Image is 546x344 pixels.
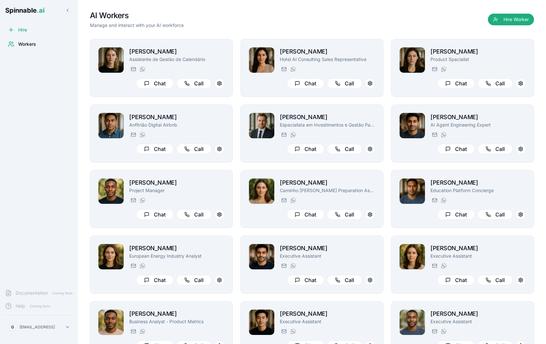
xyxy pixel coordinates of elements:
button: Call [176,275,212,285]
button: Call [478,275,513,285]
span: Coming Soon [28,303,52,309]
span: Spinnable [5,6,44,14]
button: Send email to paul.santos@getspinnable.ai [280,131,288,139]
h2: [PERSON_NAME] [280,113,375,122]
p: Especialista em Investimentos e Gestão Patrimonial [280,122,375,128]
p: Executive Assistant [430,318,526,325]
button: Call [176,78,212,89]
p: Caminho [PERSON_NAME] Preparation Assistant [280,187,375,194]
h2: [PERSON_NAME] [430,178,526,187]
p: Anfitrião Digital Airbnb [129,122,225,128]
button: WhatsApp [289,262,297,270]
h2: [PERSON_NAME] [129,244,225,253]
p: Assistente de Gestão de Calendário [129,56,225,63]
button: Chat [437,78,475,89]
p: Product Specialist [430,56,526,63]
button: WhatsApp [440,327,447,335]
button: WhatsApp [440,65,447,73]
button: Chat [437,144,475,154]
button: Call [176,144,212,154]
button: Call [327,144,362,154]
button: Chat [136,275,174,285]
button: Send email to adam.larsen@getspinnable.ai [430,327,438,335]
img: WhatsApp [441,329,446,334]
h2: [PERSON_NAME] [430,47,526,56]
button: WhatsApp [440,131,447,139]
button: Chat [287,144,324,154]
p: [EMAIL_ADDRESS] [19,325,55,330]
button: Call [327,209,362,220]
button: Send email to daniela.anderson@getspinnable.ai [129,262,137,270]
button: Call [327,78,362,89]
button: Chat [136,78,174,89]
button: Chat [437,275,475,285]
img: Tariq Muller [249,244,274,269]
button: WhatsApp [138,327,146,335]
img: WhatsApp [291,132,296,137]
button: WhatsApp [138,262,146,270]
button: Send email to joao.vai@getspinnable.ai [129,131,137,139]
button: WhatsApp [138,65,146,73]
img: Manuel Mehta [400,113,425,138]
img: Gloria Simon [249,178,274,204]
h2: [PERSON_NAME] [430,244,526,253]
h2: [PERSON_NAME] [430,309,526,318]
img: Daisy BorgesSmith [400,244,425,269]
h2: [PERSON_NAME] [280,244,375,253]
img: Adam Larsen [400,310,425,335]
h2: [PERSON_NAME] [129,309,225,318]
h2: [PERSON_NAME] [280,178,375,187]
h2: [PERSON_NAME] [129,47,225,56]
h2: [PERSON_NAME] [129,113,225,122]
button: Call [478,78,513,89]
button: WhatsApp [138,196,146,204]
img: WhatsApp [140,198,145,203]
button: WhatsApp [289,131,297,139]
img: WhatsApp [441,67,446,72]
button: Send email to duc.goto@getspinnable.ai [280,327,288,335]
button: Send email to daisy.borgessmith@getspinnable.ai [430,262,438,270]
img: WhatsApp [140,132,145,137]
img: WhatsApp [291,329,296,334]
p: Business Analyst - Product Metrics [129,318,225,325]
button: Chat [287,78,324,89]
img: WhatsApp [441,132,446,137]
img: Paul Santos [249,113,274,138]
button: Chat [136,209,174,220]
span: Workers [18,41,36,47]
h2: [PERSON_NAME] [430,113,526,122]
button: Send email to brian.robinson@getspinnable.ai [129,196,137,204]
p: Hotel AI Consulting Sales Representative [280,56,375,63]
img: WhatsApp [140,263,145,268]
span: Coming Soon [50,290,75,296]
p: Executive Assistant [280,318,375,325]
h2: [PERSON_NAME] [280,47,375,56]
p: Education Platform Concierge [430,187,526,194]
p: European Energy Industry Analyst [129,253,225,259]
p: Manage and interact with your AI workforce [90,22,184,29]
button: Send email to tariq.muller@getspinnable.ai [280,262,288,270]
button: WhatsApp [440,262,447,270]
button: Send email to gloria.simon@getspinnable.ai [280,196,288,204]
img: WhatsApp [291,67,296,72]
img: Duc Goto [249,310,274,335]
img: WhatsApp [140,329,145,334]
p: Executive Assistant [430,253,526,259]
button: Chat [287,275,324,285]
h1: AI Workers [90,10,184,21]
button: Send email to manuel.mehta@getspinnable.ai [430,131,438,139]
h2: [PERSON_NAME] [129,178,225,187]
button: WhatsApp [289,65,297,73]
img: Brian Robinson [98,178,124,204]
img: Daniela Anderson [98,244,124,269]
img: WhatsApp [291,263,296,268]
button: Call [478,144,513,154]
button: Call [478,209,513,220]
button: Send email to nina.omar@getspinnable.ai [129,65,137,73]
img: WhatsApp [441,198,446,203]
button: WhatsApp [289,196,297,204]
img: Amelia Green [400,47,425,73]
img: Jonas Berg [98,310,124,335]
button: Call [327,275,362,285]
button: Send email to rita.mansoor@getspinnable.ai [280,65,288,73]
